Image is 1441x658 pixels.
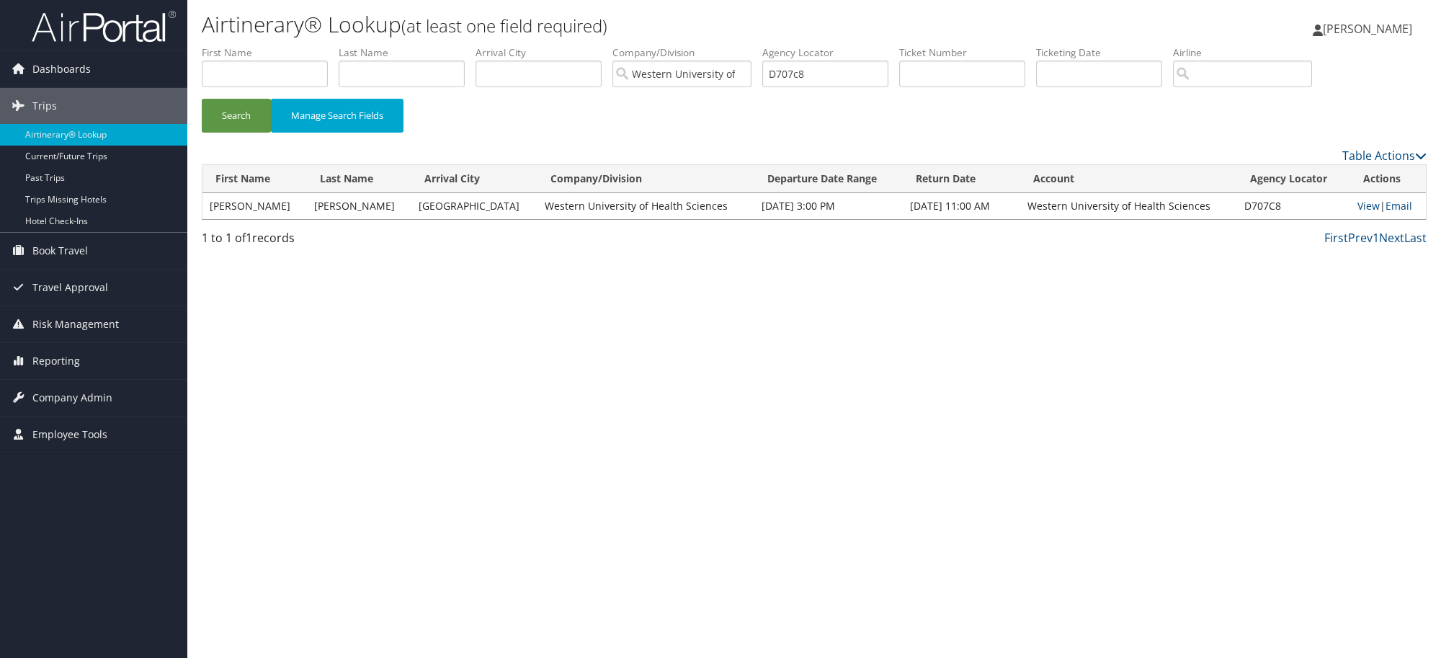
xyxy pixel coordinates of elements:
a: Next [1379,230,1404,246]
span: Company Admin [32,380,112,416]
th: Arrival City: activate to sort column ascending [411,165,538,193]
img: airportal-logo.png [32,9,176,43]
td: [PERSON_NAME] [202,193,307,219]
small: (at least one field required) [401,14,607,37]
span: [PERSON_NAME] [1323,21,1412,37]
span: Trips [32,88,57,124]
span: Reporting [32,343,80,379]
td: [DATE] 11:00 AM [903,193,1020,219]
th: Account: activate to sort column ascending [1020,165,1237,193]
a: Table Actions [1342,148,1427,164]
td: [PERSON_NAME] [307,193,411,219]
td: D707C8 [1237,193,1350,219]
th: Company/Division [537,165,754,193]
div: 1 to 1 of records [202,229,492,254]
a: 1 [1373,230,1379,246]
button: Search [202,99,271,133]
label: Agency Locator [762,45,899,60]
a: [PERSON_NAME] [1313,7,1427,50]
span: 1 [246,230,252,246]
a: Email [1386,199,1412,213]
th: Last Name: activate to sort column ascending [307,165,411,193]
td: Western University of Health Sciences [1020,193,1237,219]
td: | [1350,193,1426,219]
th: Agency Locator: activate to sort column ascending [1237,165,1350,193]
label: First Name [202,45,339,60]
button: Manage Search Fields [271,99,403,133]
th: First Name: activate to sort column ascending [202,165,307,193]
label: Airline [1173,45,1323,60]
a: First [1324,230,1348,246]
label: Ticket Number [899,45,1036,60]
label: Arrival City [476,45,612,60]
span: Dashboards [32,51,91,87]
a: View [1357,199,1380,213]
h1: Airtinerary® Lookup [202,9,1018,40]
span: Risk Management [32,306,119,342]
td: [GEOGRAPHIC_DATA] [411,193,538,219]
label: Ticketing Date [1036,45,1173,60]
span: Employee Tools [32,417,107,453]
label: Company/Division [612,45,762,60]
a: Last [1404,230,1427,246]
td: Western University of Health Sciences [537,193,754,219]
th: Return Date: activate to sort column ascending [903,165,1020,193]
th: Departure Date Range: activate to sort column ascending [754,165,903,193]
label: Last Name [339,45,476,60]
th: Actions [1350,165,1426,193]
span: Travel Approval [32,270,108,306]
td: [DATE] 3:00 PM [754,193,903,219]
span: Book Travel [32,233,88,269]
a: Prev [1348,230,1373,246]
